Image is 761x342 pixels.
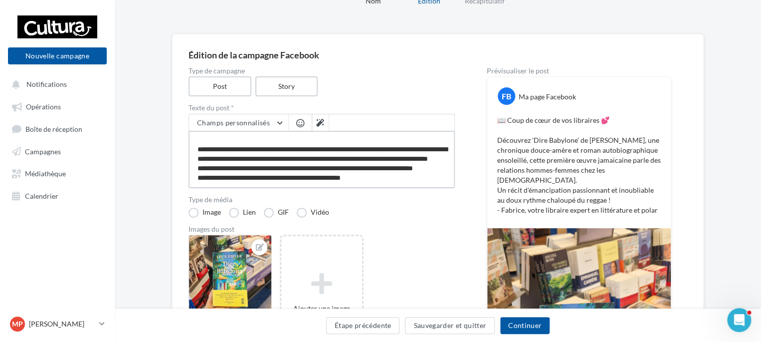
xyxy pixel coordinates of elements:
[189,196,455,203] label: Type de média
[6,97,109,115] a: Opérations
[189,50,687,59] div: Édition de la campagne Facebook
[498,87,515,105] div: FB
[12,319,23,329] span: MP
[189,208,221,218] label: Image
[255,76,318,96] label: Story
[6,164,109,182] a: Médiathèque
[8,47,107,64] button: Nouvelle campagne
[519,92,576,102] div: Ma page Facebook
[26,102,61,111] span: Opérations
[405,317,495,334] button: Sauvegarder et quitter
[264,208,289,218] label: GIF
[25,169,66,178] span: Médiathèque
[500,317,550,334] button: Continuer
[229,208,256,218] label: Lien
[297,208,329,218] label: Vidéo
[189,226,455,233] div: Images du post
[8,315,107,334] a: MP [PERSON_NAME]
[25,124,82,133] span: Boîte de réception
[497,115,661,215] p: 📖 Coup de cœur de vos libraires 💕 Découvrez 'Dire Babylone' de [PERSON_NAME], une chronique douce...
[197,118,270,127] span: Champs personnalisés
[29,319,95,329] p: [PERSON_NAME]
[25,147,61,155] span: Campagnes
[25,191,58,200] span: Calendrier
[6,119,109,138] a: Boîte de réception
[189,104,455,111] label: Texte du post *
[189,76,251,96] label: Post
[487,67,671,74] div: Prévisualiser le post
[189,67,455,74] label: Type de campagne
[326,317,400,334] button: Étape précédente
[189,114,288,131] button: Champs personnalisés
[6,142,109,160] a: Campagnes
[26,80,67,88] span: Notifications
[6,186,109,204] a: Calendrier
[6,75,105,93] button: Notifications
[727,308,751,332] iframe: Intercom live chat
